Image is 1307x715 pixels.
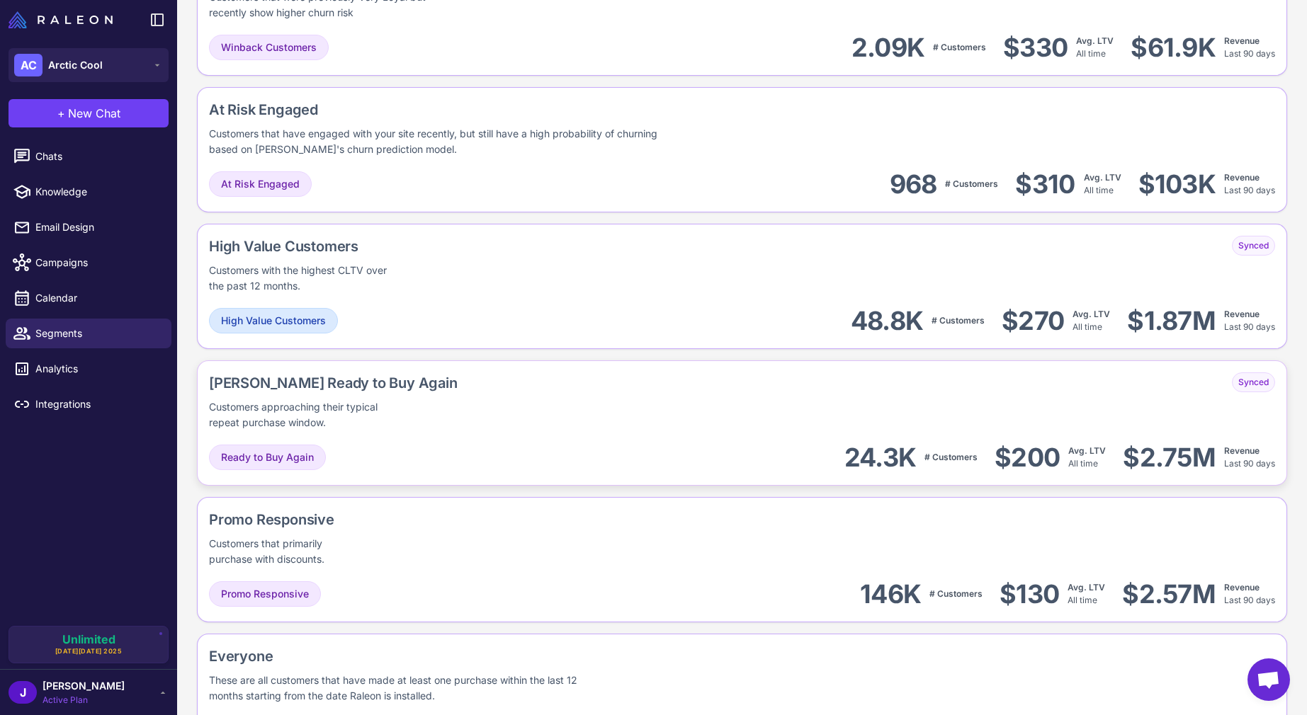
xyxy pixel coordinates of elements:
div: Promo Responsive [209,509,441,530]
img: Raleon Logo [9,11,113,28]
div: J [9,681,37,704]
span: Revenue [1224,445,1260,456]
div: 146K [860,578,921,610]
div: Last 90 days [1224,171,1275,197]
div: High Value Customers [209,236,481,257]
a: Knowledge [6,177,171,207]
span: # Customers [945,178,998,189]
div: All time [1073,308,1110,333]
span: Segments [35,326,160,341]
div: $1.87M [1127,305,1216,337]
div: $103K [1138,168,1216,200]
a: Integrations [6,389,171,419]
span: Email Design [35,219,160,235]
button: ACArctic Cool [9,48,169,82]
div: Customers approaching their typical repeat purchase window. [209,399,401,430]
span: + [57,105,65,122]
span: Chats [35,149,160,164]
span: # Customers [932,315,985,326]
span: Promo Responsive [221,586,309,602]
div: These are all customers that have made at least one purchase within the last 12 months starting f... [209,673,607,704]
span: Avg. LTV [1073,309,1110,319]
span: High Value Customers [221,313,326,328]
span: Avg. LTV [1068,582,1105,593]
div: All time [1084,171,1121,197]
span: Avg. LTV [1076,35,1114,46]
div: 2.09K [851,32,924,64]
div: Open chat [1247,658,1290,701]
span: Arctic Cool [48,57,103,73]
div: All time [1068,445,1106,470]
div: Customers that primarily purchase with discounts. [209,536,363,567]
a: Raleon Logo [9,11,118,28]
div: Synced [1232,236,1275,256]
span: # Customers [929,588,983,599]
span: Calendar [35,290,160,306]
div: Everyone [209,646,806,667]
div: $310 [1015,168,1075,200]
span: At Risk Engaged [221,176,300,192]
span: [PERSON_NAME] [43,678,125,694]
button: +New Chat [9,99,169,127]
div: [PERSON_NAME] Ready to Buy Again [209,372,497,394]
a: Segments [6,319,171,348]
div: 24.3K [844,442,916,474]
div: $2.57M [1122,578,1216,610]
div: $61.9K [1131,32,1216,64]
span: Analytics [35,361,160,377]
a: Chats [6,142,171,171]
div: $270 [1002,305,1064,337]
span: [DATE][DATE] 2025 [55,646,123,656]
div: At Risk Engaged [209,99,908,120]
span: Campaigns [35,255,160,270]
div: All time [1076,35,1114,60]
span: Revenue [1224,309,1260,319]
span: Knowledge [35,184,160,200]
span: New Chat [68,105,120,122]
span: Active Plan [43,694,125,707]
span: Avg. LTV [1084,172,1121,183]
div: Last 90 days [1224,35,1275,60]
span: Avg. LTV [1068,445,1106,456]
span: Unlimited [62,634,115,645]
div: 48.8K [851,305,923,337]
div: Last 90 days [1224,581,1275,607]
div: $130 [1000,578,1059,610]
span: Revenue [1224,582,1260,593]
span: # Customers [933,42,986,52]
span: Winback Customers [221,40,317,55]
a: Calendar [6,283,171,313]
div: Last 90 days [1224,308,1275,333]
a: Analytics [6,354,171,384]
div: $200 [995,442,1060,474]
div: Customers with the highest CLTV over the past 12 months. [209,263,390,294]
span: # Customers [924,452,978,462]
div: 968 [890,168,937,200]
a: Campaigns [6,248,171,278]
div: $2.75M [1123,442,1216,474]
div: Last 90 days [1224,445,1275,470]
span: Revenue [1224,172,1260,183]
span: Integrations [35,396,160,412]
span: Ready to Buy Again [221,450,314,465]
div: AC [14,54,43,76]
a: Email Design [6,212,171,242]
div: $330 [1003,32,1068,64]
div: All time [1068,581,1105,607]
div: Customers that have engaged with your site recently, but still have a high probability of churnin... [209,126,675,157]
span: Revenue [1224,35,1260,46]
div: Synced [1232,372,1275,392]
